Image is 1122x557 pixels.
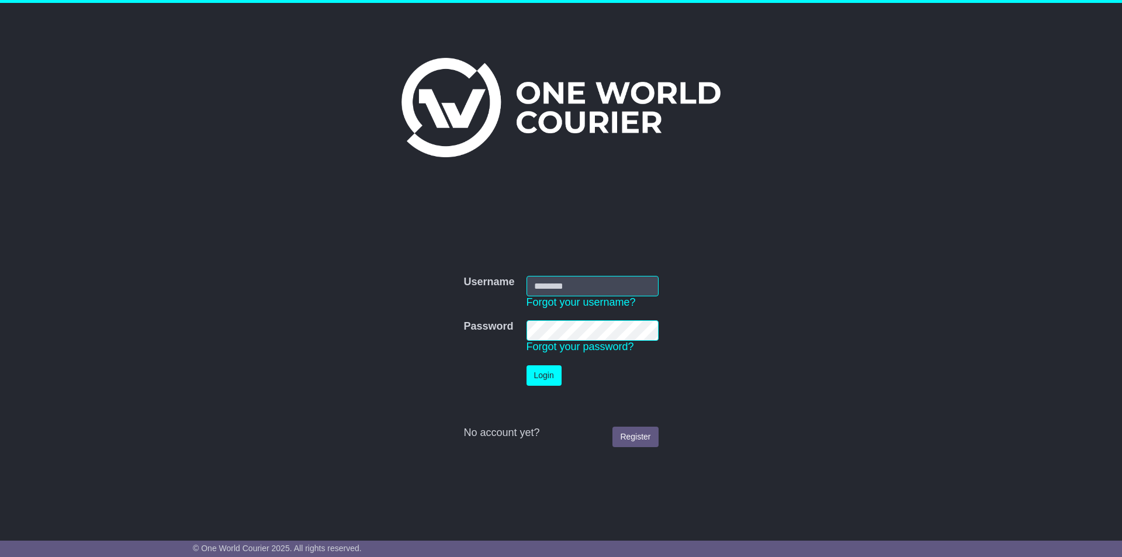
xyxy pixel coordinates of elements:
div: No account yet? [463,427,658,440]
button: Login [527,365,562,386]
a: Forgot your password? [527,341,634,352]
label: Password [463,320,513,333]
label: Username [463,276,514,289]
img: One World [401,58,721,157]
a: Register [612,427,658,447]
span: © One World Courier 2025. All rights reserved. [193,544,362,553]
a: Forgot your username? [527,296,636,308]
